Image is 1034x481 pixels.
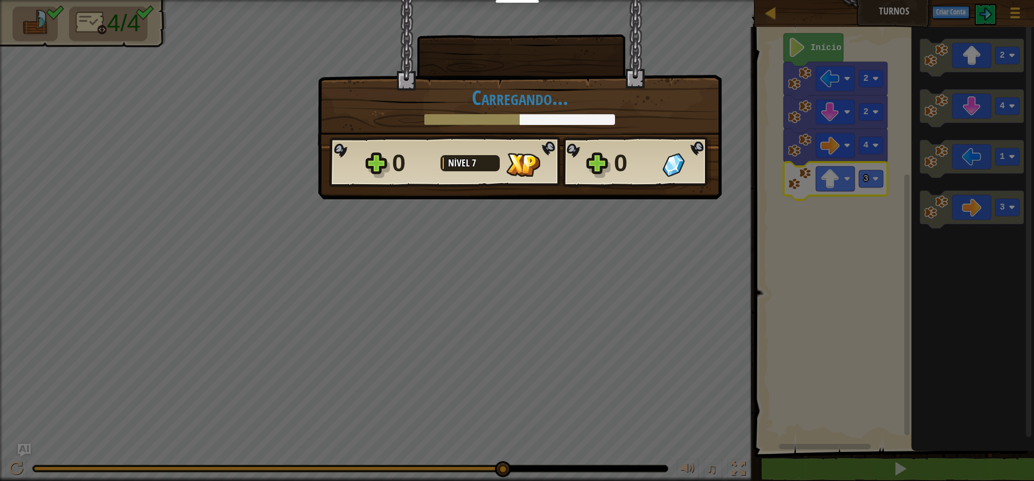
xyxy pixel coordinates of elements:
[329,86,710,109] h1: Carregando...
[506,153,540,177] img: XP Ganho
[392,146,434,180] div: 0
[448,156,472,170] span: Nível
[472,156,476,170] span: 7
[662,153,684,177] img: Gemas Ganhas
[614,146,656,180] div: 0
